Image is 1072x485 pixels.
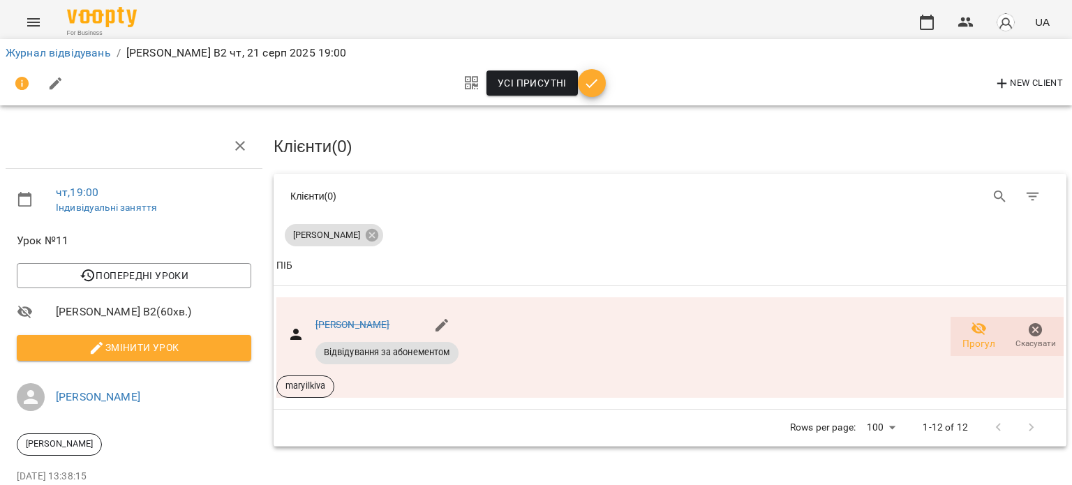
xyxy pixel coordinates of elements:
button: Змінити урок [17,335,251,360]
h3: Клієнти ( 0 ) [274,137,1066,156]
span: [PERSON_NAME] [17,438,101,450]
p: Rows per page: [790,421,856,435]
p: [DATE] 13:38:15 [17,470,251,484]
span: UA [1035,15,1050,29]
span: [PERSON_NAME] [285,229,368,241]
span: Змінити урок [28,339,240,356]
button: Усі присутні [486,70,578,96]
img: avatar_s.png [996,13,1015,32]
button: New Client [990,73,1066,95]
a: Індивідуальні заняття [56,202,157,213]
span: maryilkiva [277,380,334,392]
span: Прогул [962,337,995,351]
span: Попередні уроки [28,267,240,284]
div: [PERSON_NAME] [17,433,102,456]
img: Voopty Logo [67,7,137,27]
button: Search [983,180,1017,214]
span: Скасувати [1015,338,1056,350]
span: Усі присутні [498,75,567,91]
span: ПІБ [276,258,1064,274]
button: Menu [17,6,50,39]
button: Фільтр [1016,180,1050,214]
div: Table Toolbar [274,174,1066,218]
button: Скасувати [1007,317,1064,356]
div: ПІБ [276,258,292,274]
div: 100 [861,417,900,438]
div: [PERSON_NAME] [285,224,383,246]
button: UA [1029,9,1055,35]
a: чт , 19:00 [56,186,98,199]
div: Sort [276,258,292,274]
span: [PERSON_NAME] В2 ( 60 хв. ) [56,304,251,320]
button: Прогул [951,317,1007,356]
a: Журнал відвідувань [6,46,111,59]
span: For Business [67,29,137,38]
button: Попередні уроки [17,263,251,288]
a: [PERSON_NAME] [56,390,140,403]
p: 1-12 of 12 [923,421,967,435]
p: [PERSON_NAME] В2 чт, 21 серп 2025 19:00 [126,45,347,61]
span: Відвідування за абонементом [315,346,459,359]
li: / [117,45,121,61]
div: Клієнти ( 0 ) [290,189,660,203]
nav: breadcrumb [6,45,1066,61]
span: Урок №11 [17,232,251,249]
a: [PERSON_NAME] [315,319,390,330]
span: New Client [994,75,1063,92]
